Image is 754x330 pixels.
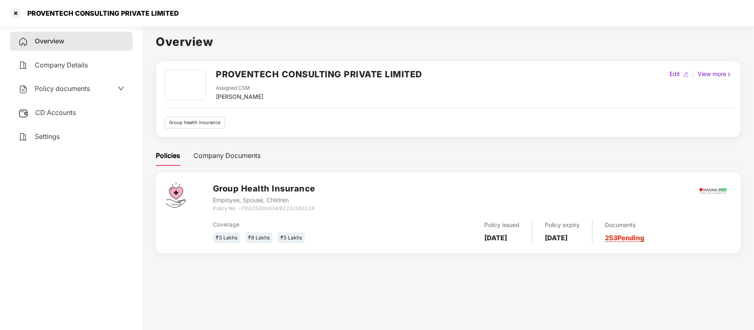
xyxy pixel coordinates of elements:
[216,84,263,92] div: Assigned CSM
[698,177,727,206] img: magma.png
[166,182,186,208] img: svg+xml;base64,PHN2ZyB4bWxucz0iaHR0cDovL3d3dy53My5vcmcvMjAwMC9zdmciIHdpZHRoPSI0Ny43MTQiIGhlaWdodD...
[696,69,734,79] div: View more
[213,196,315,205] div: Employee, Spouse, Children
[245,232,273,244] div: ₹8 Lakhs
[691,69,696,79] div: |
[193,151,261,161] div: Company Documents
[213,205,315,213] div: Policy No. -
[35,37,64,45] span: Overview
[605,220,644,230] div: Documents
[18,84,28,94] img: svg+xml;base64,PHN2ZyB4bWxucz0iaHR0cDovL3d3dy53My5vcmcvMjAwMC9zdmciIHdpZHRoPSIyNCIgaGVpZ2h0PSIyNC...
[216,67,422,81] h2: PROVENTECH CONSULTING PRIVATE LIMITED
[484,234,507,242] b: [DATE]
[35,61,88,69] span: Company Details
[35,132,60,141] span: Settings
[278,232,305,244] div: ₹5 Lakhs
[35,84,90,93] span: Policy documents
[545,220,580,230] div: Policy expiry
[605,234,644,242] a: 253 Pending
[18,132,28,142] img: svg+xml;base64,PHN2ZyB4bWxucz0iaHR0cDovL3d3dy53My5vcmcvMjAwMC9zdmciIHdpZHRoPSIyNCIgaGVpZ2h0PSIyNC...
[18,108,29,118] img: svg+xml;base64,PHN2ZyB3aWR0aD0iMjUiIGhlaWdodD0iMjQiIHZpZXdCb3g9IjAgMCAyNSAyNCIgZmlsbD0ibm9uZSIgeG...
[156,33,741,51] h1: Overview
[213,220,386,229] div: Coverage
[683,72,689,77] img: editIcon
[213,232,240,244] div: ₹3 Lakhs
[216,92,263,101] div: [PERSON_NAME]
[18,60,28,70] img: svg+xml;base64,PHN2ZyB4bWxucz0iaHR0cDovL3d3dy53My5vcmcvMjAwMC9zdmciIHdpZHRoPSIyNCIgaGVpZ2h0PSIyNC...
[156,151,180,161] div: Policies
[484,220,520,230] div: Policy issued
[18,37,28,47] img: svg+xml;base64,PHN2ZyB4bWxucz0iaHR0cDovL3d3dy53My5vcmcvMjAwMC9zdmciIHdpZHRoPSIyNCIgaGVpZ2h0PSIyNC...
[668,69,681,79] div: Edit
[164,117,225,129] div: Group health insurance
[545,234,568,242] b: [DATE]
[35,108,76,117] span: CD Accounts
[726,72,732,77] img: rightIcon
[118,85,124,92] span: down
[241,205,314,211] i: P0025300004/6115/100129
[22,9,179,17] div: PROVENTECH CONSULTING PRIVATE LIMITED
[213,182,315,195] h3: Group Health Insurance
